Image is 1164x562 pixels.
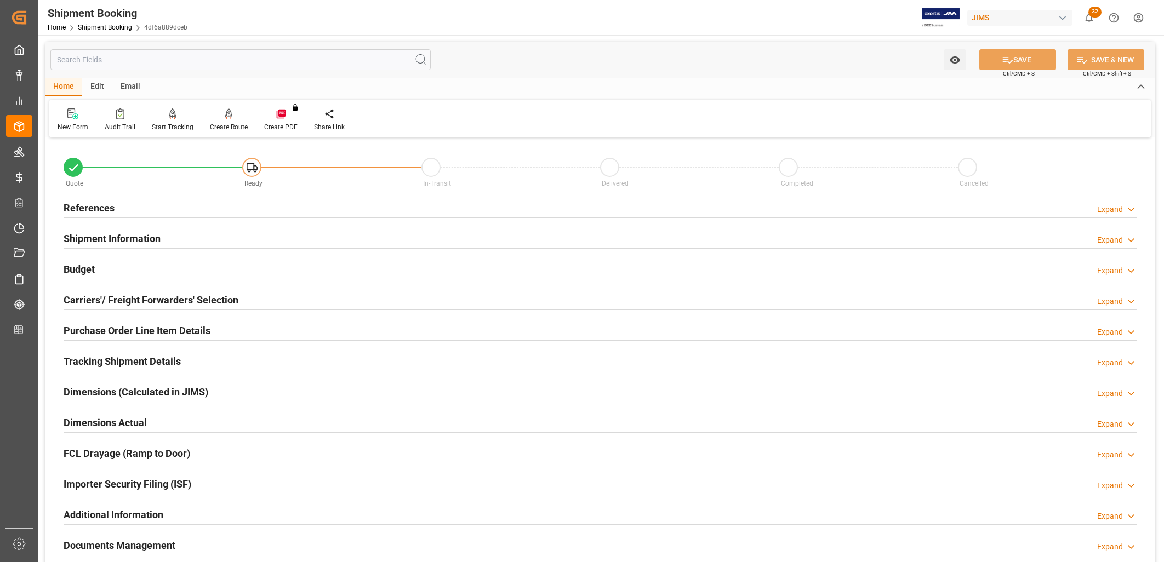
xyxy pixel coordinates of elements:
div: Shipment Booking [48,5,187,21]
button: show 32 new notifications [1077,5,1102,30]
div: Expand [1097,449,1123,461]
div: Expand [1097,357,1123,369]
div: Expand [1097,418,1123,430]
div: Email [112,78,149,96]
a: Home [48,24,66,31]
span: Ready [244,180,263,187]
button: Help Center [1102,5,1126,30]
h2: Budget [64,262,95,277]
h2: Carriers'/ Freight Forwarders' Selection [64,293,238,307]
span: Cancelled [960,180,989,187]
input: Search Fields [50,49,431,70]
span: Delivered [602,180,629,187]
h2: Purchase Order Line Item Details [64,323,210,338]
span: Quote [66,180,83,187]
span: Ctrl/CMD + S [1003,70,1035,78]
div: Edit [82,78,112,96]
button: SAVE & NEW [1068,49,1144,70]
button: SAVE [979,49,1056,70]
span: Completed [781,180,813,187]
div: Expand [1097,234,1123,246]
div: JIMS [967,10,1072,26]
div: Expand [1097,480,1123,491]
h2: Dimensions Actual [64,415,147,430]
div: Start Tracking [152,122,193,132]
h2: Tracking Shipment Details [64,354,181,369]
div: New Form [58,122,88,132]
span: In-Transit [423,180,451,187]
div: Expand [1097,326,1123,338]
h2: Documents Management [64,538,175,553]
button: open menu [944,49,966,70]
div: Share Link [314,122,345,132]
div: Create Route [210,122,248,132]
h2: Dimensions (Calculated in JIMS) [64,385,208,399]
h2: FCL Drayage (Ramp to Door) [64,446,190,461]
img: Exertis%20JAM%20-%20Email%20Logo.jpg_1722504956.jpg [922,8,960,27]
div: Home [45,78,82,96]
div: Audit Trail [105,122,135,132]
div: Expand [1097,541,1123,553]
h2: Importer Security Filing (ISF) [64,477,191,491]
div: Expand [1097,204,1123,215]
h2: References [64,200,115,215]
div: Expand [1097,388,1123,399]
div: Expand [1097,296,1123,307]
h2: Additional Information [64,507,163,522]
a: Shipment Booking [78,24,132,31]
h2: Shipment Information [64,231,161,246]
span: Ctrl/CMD + Shift + S [1083,70,1131,78]
div: Expand [1097,265,1123,277]
span: 32 [1088,7,1102,18]
div: Expand [1097,511,1123,522]
button: JIMS [967,7,1077,28]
